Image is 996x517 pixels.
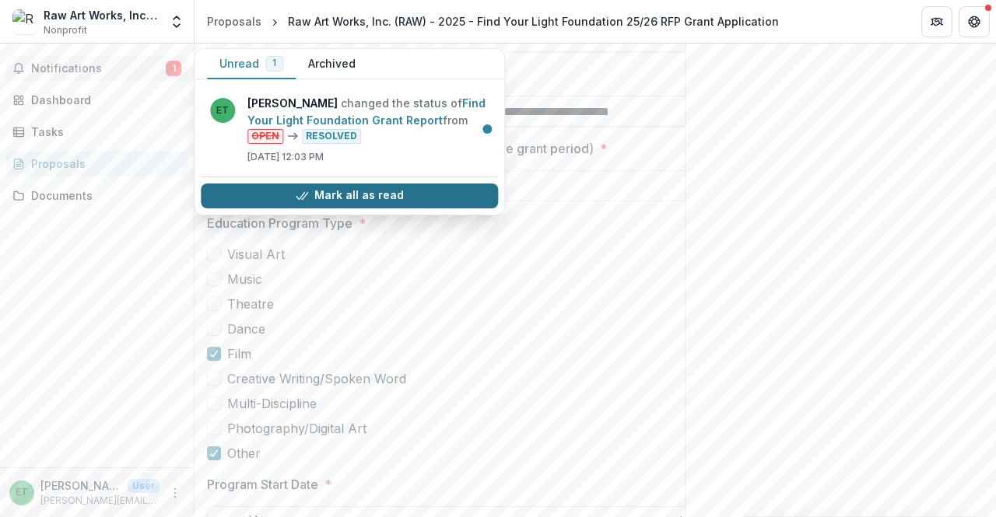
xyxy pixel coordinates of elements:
p: Program Start Date [207,475,318,494]
a: Dashboard [6,87,188,113]
span: Creative Writing/Spoken Word [227,369,406,388]
div: Elliot Tranter [16,487,28,498]
div: Proposals [31,155,175,172]
div: Proposals [207,13,261,30]
a: Proposals [6,151,188,176]
a: Find Your Light Foundation Grant Report [247,96,486,127]
button: Archived [296,49,368,79]
div: Documents [31,187,175,204]
p: User [128,479,160,493]
div: Raw Art Works, Inc. (RAW) [44,7,160,23]
button: More [166,484,184,502]
p: [PERSON_NAME] [40,477,121,494]
div: Raw Art Works, Inc. (RAW) - 2025 - Find Your Light Foundation 25/26 RFP Grant Application [288,13,779,30]
a: Proposals [201,10,268,33]
span: Notifications [31,62,166,75]
nav: breadcrumb [201,10,785,33]
button: Partners [921,6,952,37]
button: Notifications1 [6,56,188,81]
span: Nonprofit [44,23,87,37]
button: Open entity switcher [166,6,188,37]
img: Raw Art Works, Inc. (RAW) [12,9,37,34]
p: [PERSON_NAME][EMAIL_ADDRESS][DOMAIN_NAME] [40,494,160,508]
a: Tasks [6,119,188,145]
span: 1 [166,61,181,76]
div: Dashboard [31,92,175,108]
button: Unread [207,49,296,79]
p: changed the status of from [247,95,489,144]
p: Education Program Type [207,214,352,232]
div: Tasks [31,124,175,140]
span: Theatre [227,295,274,313]
button: Get Help [959,6,990,37]
span: Music [227,270,262,288]
a: Documents [6,183,188,208]
span: Multi-Discipline [227,394,317,413]
span: Dance [227,320,265,338]
span: Other [227,444,261,463]
button: Mark all as read [201,183,498,208]
span: 1 [272,58,276,68]
span: Film [227,344,251,363]
span: Visual Art [227,245,285,264]
span: Photography/Digital Art [227,419,366,438]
